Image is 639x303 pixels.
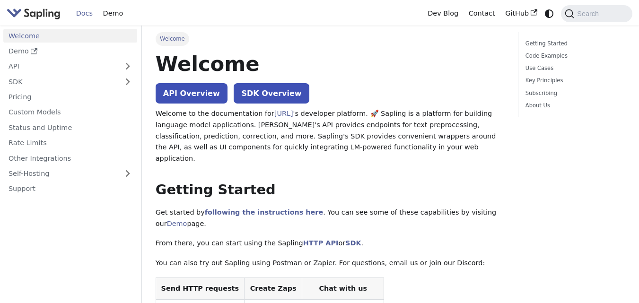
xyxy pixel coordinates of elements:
[464,6,500,21] a: Contact
[3,44,137,58] a: Demo
[525,52,622,61] a: Code Examples
[274,110,293,117] a: [URL]
[156,32,505,45] nav: Breadcrumbs
[302,277,384,300] th: Chat with us
[3,90,137,104] a: Pricing
[525,76,622,85] a: Key Principles
[303,239,339,247] a: HTTP API
[156,182,505,199] h2: Getting Started
[244,277,302,300] th: Create Zaps
[500,6,542,21] a: GitHub
[118,60,137,73] button: Expand sidebar category 'API'
[561,5,632,22] button: Search (Command+K)
[205,208,323,216] a: following the instructions here
[525,64,622,73] a: Use Cases
[525,101,622,110] a: About Us
[3,136,137,150] a: Rate Limits
[3,75,118,88] a: SDK
[543,7,556,20] button: Switch between dark and light mode (currently system mode)
[234,83,309,104] a: SDK Overview
[71,6,98,21] a: Docs
[525,39,622,48] a: Getting Started
[98,6,128,21] a: Demo
[118,75,137,88] button: Expand sidebar category 'SDK'
[3,60,118,73] a: API
[156,277,244,300] th: Send HTTP requests
[3,151,137,165] a: Other Integrations
[525,89,622,98] a: Subscribing
[7,7,61,20] img: Sapling.ai
[156,108,505,164] p: Welcome to the documentation for 's developer platform. 🚀 Sapling is a platform for building lang...
[3,105,137,119] a: Custom Models
[156,258,505,269] p: You can also try out Sapling using Postman or Zapier. For questions, email us or join our Discord:
[156,207,505,230] p: Get started by . You can see some of these capabilities by visiting our page.
[3,167,137,181] a: Self-Hosting
[3,29,137,43] a: Welcome
[574,10,604,17] span: Search
[156,83,228,104] a: API Overview
[345,239,361,247] a: SDK
[156,238,505,249] p: From there, you can start using the Sapling or .
[7,7,64,20] a: Sapling.aiSapling.ai
[156,51,505,77] h1: Welcome
[167,220,187,227] a: Demo
[156,32,189,45] span: Welcome
[3,182,137,196] a: Support
[3,121,137,134] a: Status and Uptime
[422,6,463,21] a: Dev Blog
